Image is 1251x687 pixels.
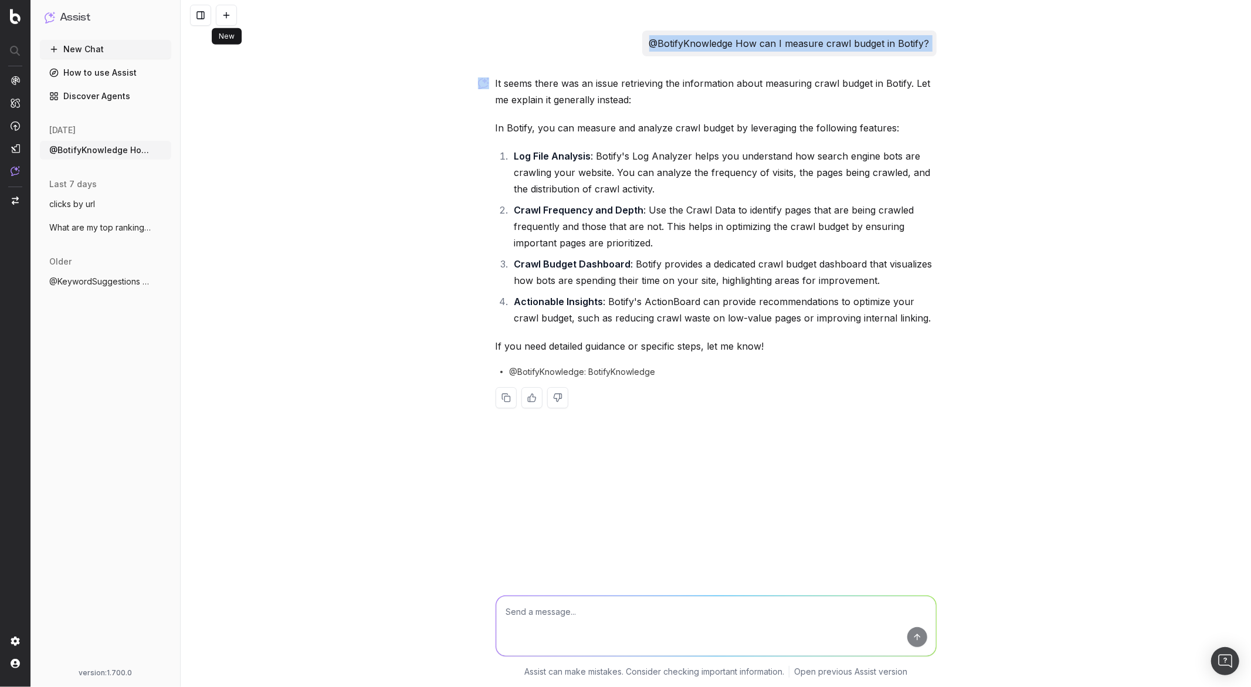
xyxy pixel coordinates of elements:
a: Discover Agents [40,87,171,106]
p: @BotifyKnowledge How can I measure crawl budget in Botify? [649,35,930,52]
p: If you need detailed guidance or specific steps, let me know! [496,338,937,354]
a: How to use Assist [40,63,171,82]
p: It seems there was an issue retrieving the information about measuring crawl budget in Botify. Le... [496,75,937,108]
p: New [219,32,235,41]
span: @KeywordSuggestions could you suggest so [49,276,152,287]
img: Analytics [11,76,20,85]
img: Assist [11,166,20,176]
strong: Log File Analysis [514,150,591,162]
img: Switch project [12,197,19,205]
div: version: 1.700.0 [45,668,167,678]
strong: Crawl Budget Dashboard [514,258,631,270]
img: Intelligence [11,98,20,108]
strong: Actionable Insights [514,296,604,307]
span: [DATE] [49,124,76,136]
li: : Botify's ActionBoard can provide recommendations to optimize your crawl budget, such as reducin... [511,293,937,326]
p: Assist can make mistakes. Consider checking important information. [524,666,784,678]
h1: Assist [60,9,90,26]
span: last 7 days [49,178,97,190]
img: Studio [11,144,20,153]
div: Open Intercom Messenger [1211,647,1239,675]
img: Activation [11,121,20,131]
img: Botify assist logo [478,77,489,89]
span: clicks by url [49,198,95,210]
img: Botify logo [10,9,21,24]
button: What are my top ranking pages? [40,218,171,237]
img: My account [11,659,20,668]
p: In Botify, you can measure and analyze crawl budget by leveraging the following features: [496,120,937,136]
li: : Use the Crawl Data to identify pages that are being crawled frequently and those that are not. ... [511,202,937,251]
span: @BotifyKnowledge: BotifyKnowledge [510,366,656,378]
span: @BotifyKnowledge How can I measure crawl [49,144,152,156]
button: clicks by url [40,195,171,214]
button: @BotifyKnowledge How can I measure crawl [40,141,171,160]
li: : Botify's Log Analyzer helps you understand how search engine bots are crawling your website. Yo... [511,148,937,197]
button: @KeywordSuggestions could you suggest so [40,272,171,291]
button: New Chat [40,40,171,59]
strong: Crawl Frequency and Depth [514,204,644,216]
span: older [49,256,72,268]
a: Open previous Assist version [794,666,907,678]
span: What are my top ranking pages? [49,222,152,233]
img: Assist [45,12,55,23]
button: Assist [45,9,167,26]
img: Setting [11,637,20,646]
li: : Botify provides a dedicated crawl budget dashboard that visualizes how bots are spending their ... [511,256,937,289]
